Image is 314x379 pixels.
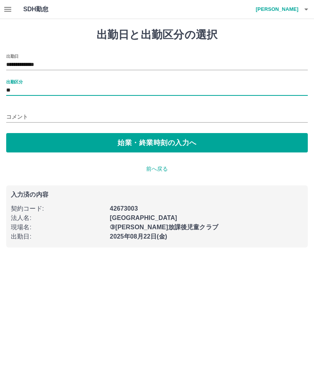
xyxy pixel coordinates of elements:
[11,232,105,241] p: 出勤日 :
[110,215,177,221] b: [GEOGRAPHIC_DATA]
[11,204,105,213] p: 契約コード :
[6,79,22,85] label: 出勤区分
[110,224,218,230] b: ③[PERSON_NAME]放課後児童クラブ
[11,223,105,232] p: 現場名 :
[110,205,138,212] b: 42673003
[110,233,167,240] b: 2025年08月22日(金)
[6,133,308,152] button: 始業・終業時刻の入力へ
[6,165,308,173] p: 前へ戻る
[6,53,19,59] label: 出勤日
[11,192,303,198] p: 入力済の内容
[11,213,105,223] p: 法人名 :
[6,28,308,42] h1: 出勤日と出勤区分の選択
